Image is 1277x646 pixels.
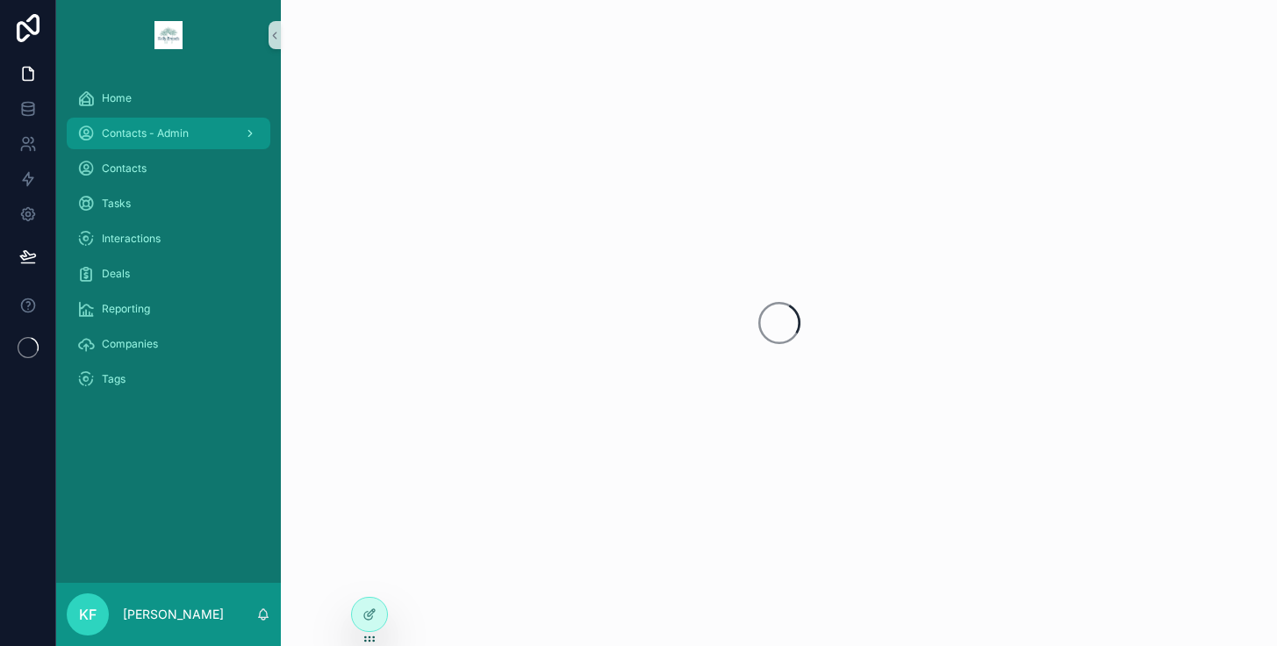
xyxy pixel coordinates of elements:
[102,337,158,351] span: Companies
[102,91,132,105] span: Home
[154,21,183,49] img: App logo
[67,188,270,219] a: Tasks
[102,232,161,246] span: Interactions
[67,328,270,360] a: Companies
[67,118,270,149] a: Contacts - Admin
[67,363,270,395] a: Tags
[102,302,150,316] span: Reporting
[67,83,270,114] a: Home
[123,606,224,623] p: [PERSON_NAME]
[67,293,270,325] a: Reporting
[102,267,130,281] span: Deals
[102,197,131,211] span: Tasks
[102,372,126,386] span: Tags
[56,70,281,418] div: scrollable content
[79,604,97,625] span: KF
[102,126,189,140] span: Contacts - Admin
[67,153,270,184] a: Contacts
[67,223,270,255] a: Interactions
[67,258,270,290] a: Deals
[102,161,147,176] span: Contacts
